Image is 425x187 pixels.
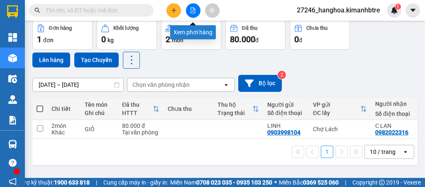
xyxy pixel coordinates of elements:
[161,20,221,50] button: Số lượng2món
[279,178,339,187] span: Miền Bắc
[186,3,200,18] button: file-add
[375,101,413,107] div: Người nhận
[37,34,42,44] span: 1
[122,122,159,129] div: 80.000 đ
[97,20,157,50] button: Khối lượng0kg
[9,159,17,167] span: question-circle
[9,177,17,185] span: notification
[7,5,18,18] img: logo-vxr
[13,178,90,187] span: Hỗ trợ kỹ thuật:
[196,179,272,186] strong: 0708 023 035 - 0935 103 250
[171,7,177,13] span: plus
[32,20,93,50] button: Đơn hàng1đơn
[101,34,106,44] span: 0
[267,129,300,136] div: 0903998104
[375,110,413,117] div: Số điện thoại
[8,54,17,62] img: warehouse-icon
[172,37,183,43] span: món
[107,37,114,43] span: kg
[122,101,153,108] div: Đã thu
[230,34,255,44] span: 80.000
[113,25,139,31] div: Khối lượng
[255,37,259,43] span: đ
[313,126,367,132] div: Chợ Lách
[267,110,305,116] div: Số điện thoại
[132,81,190,89] div: Chọn văn phòng nhận
[242,25,257,31] div: Đã thu
[267,101,305,108] div: Người gửi
[103,178,168,187] span: Cung cấp máy in - giấy in:
[309,98,371,120] th: Toggle SortBy
[375,129,408,136] div: 0982022316
[96,178,97,187] span: |
[122,110,153,116] div: HTTT
[217,101,252,108] div: Thu hộ
[375,122,413,129] div: C LAN
[299,37,302,43] span: đ
[238,75,282,92] button: Bộ lọc
[321,146,333,158] button: 1
[8,95,17,104] img: warehouse-icon
[51,129,76,136] div: Khác
[306,25,327,31] div: Chưa thu
[122,129,159,136] div: Tại văn phòng
[166,3,181,18] button: plus
[391,7,398,14] img: icon-new-feature
[74,53,119,67] button: Tạo Chuyến
[370,148,396,156] div: 10 / trang
[85,110,114,116] div: Ghi chú
[217,110,252,116] div: Trạng thái
[49,25,72,31] div: Đơn hàng
[223,82,230,88] svg: open
[225,20,286,50] button: Đã thu80.000đ
[303,179,339,186] strong: 0369 525 060
[8,116,17,125] img: solution-icon
[43,37,54,43] span: đơn
[51,105,76,112] div: Chi tiết
[395,4,401,10] sup: 1
[85,126,114,132] div: GIỎ
[118,98,164,120] th: Toggle SortBy
[267,122,305,129] div: LINH
[8,140,17,149] img: warehouse-icon
[290,5,387,15] span: 27246_hanghoa.kimanhbtre
[409,7,417,14] span: caret-down
[34,7,40,13] span: search
[33,78,123,91] input: Select a date range.
[170,178,272,187] span: Miền Nam
[396,4,399,10] span: 1
[170,25,216,39] div: Xem phơi hàng
[205,3,220,18] button: aim
[213,98,263,120] th: Toggle SortBy
[290,20,350,50] button: Chưa thu0đ
[345,178,346,187] span: |
[166,34,170,44] span: 2
[402,149,409,155] svg: open
[274,181,277,184] span: ⚪️
[8,33,17,42] img: dashboard-icon
[8,74,17,83] img: warehouse-icon
[313,110,360,116] div: ĐC lấy
[294,34,299,44] span: 0
[85,101,114,108] div: Tên món
[51,122,76,129] div: 2 món
[190,7,196,13] span: file-add
[32,53,70,67] button: Lên hàng
[313,101,360,108] div: VP gửi
[46,6,144,15] input: Tìm tên, số ĐT hoặc mã đơn
[209,7,215,13] span: aim
[168,105,209,112] div: Chưa thu
[379,180,385,185] span: copyright
[405,3,420,18] button: caret-down
[278,71,286,79] sup: 2
[54,179,90,186] strong: 1900 633 818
